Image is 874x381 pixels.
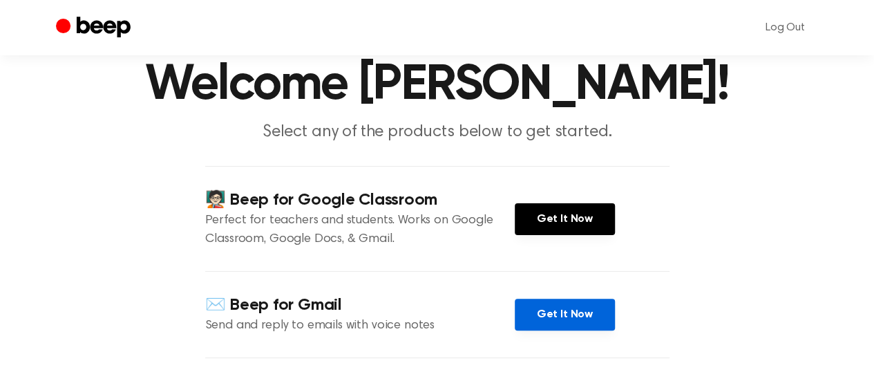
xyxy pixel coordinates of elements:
[205,212,515,249] p: Perfect for teachers and students. Works on Google Classroom, Google Docs, & Gmail.
[172,121,703,144] p: Select any of the products below to get started.
[752,11,819,44] a: Log Out
[515,203,615,235] a: Get It Now
[515,299,615,331] a: Get It Now
[205,189,515,212] h4: 🧑🏻‍🏫 Beep for Google Classroom
[205,317,515,335] p: Send and reply to emails with voice notes
[56,15,134,41] a: Beep
[205,294,515,317] h4: ✉️ Beep for Gmail
[84,60,791,110] h1: Welcome [PERSON_NAME]!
